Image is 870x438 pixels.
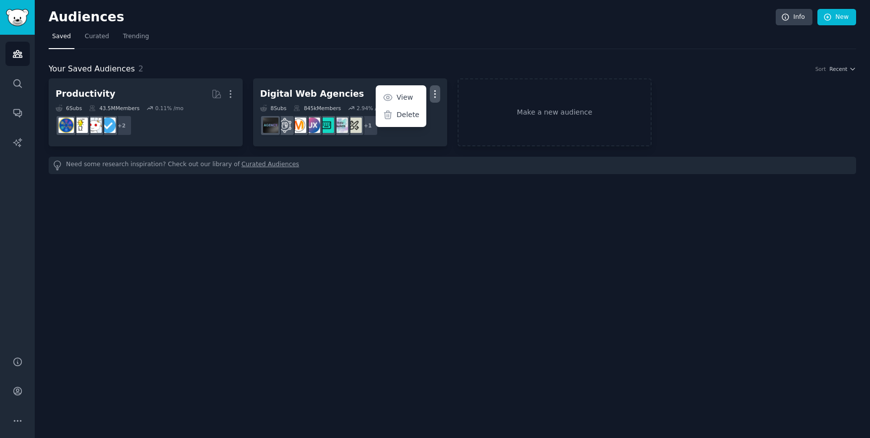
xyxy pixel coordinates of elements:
[100,118,116,133] img: getdisciplined
[120,29,152,49] a: Trending
[377,87,424,108] a: View
[815,65,826,72] div: Sort
[49,157,856,174] div: Need some research inspiration? Check out our library of
[291,118,306,133] img: webmarketing
[49,29,74,49] a: Saved
[346,118,362,133] img: UX_Design
[242,160,299,171] a: Curated Audiences
[85,32,109,41] span: Curated
[155,105,184,112] div: 0.11 % /mo
[356,105,385,112] div: 2.94 % /mo
[111,115,132,136] div: + 2
[49,9,776,25] h2: Audiences
[305,118,320,133] img: UXDesign
[56,105,82,112] div: 6 Sub s
[260,105,286,112] div: 8 Sub s
[6,9,29,26] img: GummySearch logo
[458,78,652,146] a: Make a new audience
[333,118,348,133] img: indiehackers
[72,118,88,133] img: lifehacks
[81,29,113,49] a: Curated
[49,63,135,75] span: Your Saved Audiences
[277,118,292,133] img: userexperience
[86,118,102,133] img: productivity
[397,110,419,120] p: Delete
[59,118,74,133] img: LifeProTips
[52,32,71,41] span: Saved
[357,115,378,136] div: + 1
[56,88,115,100] div: Productivity
[319,118,334,133] img: UI_Design
[397,92,413,103] p: View
[829,65,847,72] span: Recent
[123,32,149,41] span: Trending
[260,88,364,100] div: Digital Web Agencies
[138,64,143,73] span: 2
[776,9,812,26] a: Info
[829,65,856,72] button: Recent
[253,78,447,146] a: Digital Web AgenciesViewDelete8Subs845kMembers2.94% /mo+1UX_DesignindiehackersUI_DesignUXDesignwe...
[89,105,139,112] div: 43.5M Members
[293,105,341,112] div: 845k Members
[49,78,243,146] a: Productivity6Subs43.5MMembers0.11% /mo+2getdisciplinedproductivitylifehacksLifeProTips
[263,118,278,133] img: agency
[817,9,856,26] a: New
